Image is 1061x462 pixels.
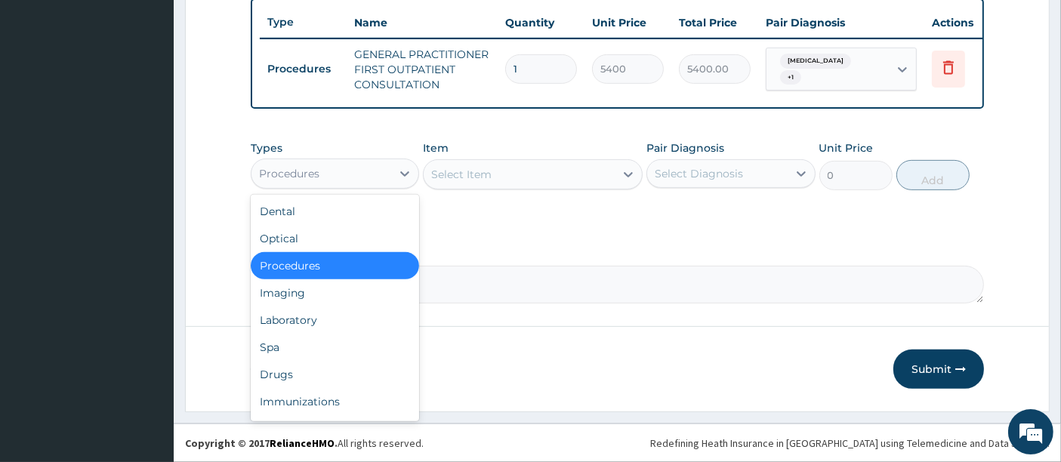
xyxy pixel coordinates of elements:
[259,166,319,181] div: Procedures
[347,8,498,38] th: Name
[924,8,1000,38] th: Actions
[251,225,419,252] div: Optical
[248,8,284,44] div: Minimize live chat window
[893,350,984,389] button: Submit
[780,54,851,69] span: [MEDICAL_DATA]
[780,70,801,85] span: + 1
[270,436,335,450] a: RelianceHMO
[251,279,419,306] div: Imaging
[251,388,419,415] div: Immunizations
[646,140,724,156] label: Pair Diagnosis
[251,198,419,225] div: Dental
[584,8,671,38] th: Unit Price
[28,75,61,113] img: d_794563401_company_1708531726252_794563401
[251,306,419,334] div: Laboratory
[79,85,254,104] div: Chat with us now
[650,436,1050,451] div: Redefining Heath Insurance in [GEOGRAPHIC_DATA] using Telemedicine and Data Science!
[88,136,208,288] span: We're online!
[251,142,282,155] label: Types
[896,160,970,190] button: Add
[758,8,924,38] th: Pair Diagnosis
[431,167,492,182] div: Select Item
[8,304,288,357] textarea: Type your message and hit 'Enter'
[260,55,347,83] td: Procedures
[251,252,419,279] div: Procedures
[671,8,758,38] th: Total Price
[251,334,419,361] div: Spa
[423,140,449,156] label: Item
[185,436,338,450] strong: Copyright © 2017 .
[251,361,419,388] div: Drugs
[260,8,347,36] th: Type
[819,140,874,156] label: Unit Price
[251,245,985,257] label: Comment
[251,415,419,442] div: Others
[498,8,584,38] th: Quantity
[655,166,743,181] div: Select Diagnosis
[347,39,498,100] td: GENERAL PRACTITIONER FIRST OUTPATIENT CONSULTATION
[174,423,1061,462] footer: All rights reserved.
